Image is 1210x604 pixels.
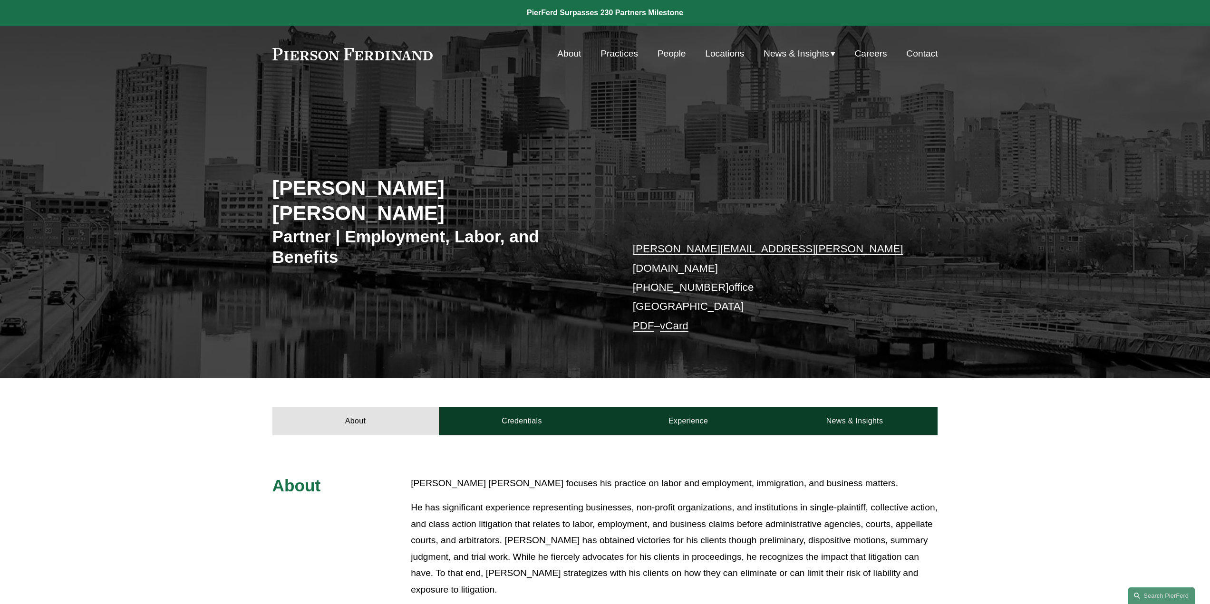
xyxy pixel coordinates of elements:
a: Experience [605,407,772,435]
a: Contact [906,45,938,63]
a: People [658,45,686,63]
a: Locations [705,45,744,63]
a: Careers [854,45,887,63]
span: About [272,476,321,495]
h2: [PERSON_NAME] [PERSON_NAME] [272,175,605,225]
a: PDF [633,320,654,332]
a: Search this site [1128,587,1195,604]
p: office [GEOGRAPHIC_DATA] – [633,240,910,336]
a: Credentials [439,407,605,435]
a: folder dropdown [764,45,835,63]
a: [PHONE_NUMBER] [633,281,729,293]
p: [PERSON_NAME] [PERSON_NAME] focuses his practice on labor and employment, immigration, and busine... [411,475,938,492]
a: News & Insights [771,407,938,435]
h3: Partner | Employment, Labor, and Benefits [272,226,605,268]
a: vCard [660,320,688,332]
a: About [557,45,581,63]
span: News & Insights [764,46,829,62]
a: Practices [600,45,638,63]
p: He has significant experience representing businesses, non-profit organizations, and institutions... [411,499,938,598]
a: About [272,407,439,435]
a: [PERSON_NAME][EMAIL_ADDRESS][PERSON_NAME][DOMAIN_NAME] [633,243,903,274]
